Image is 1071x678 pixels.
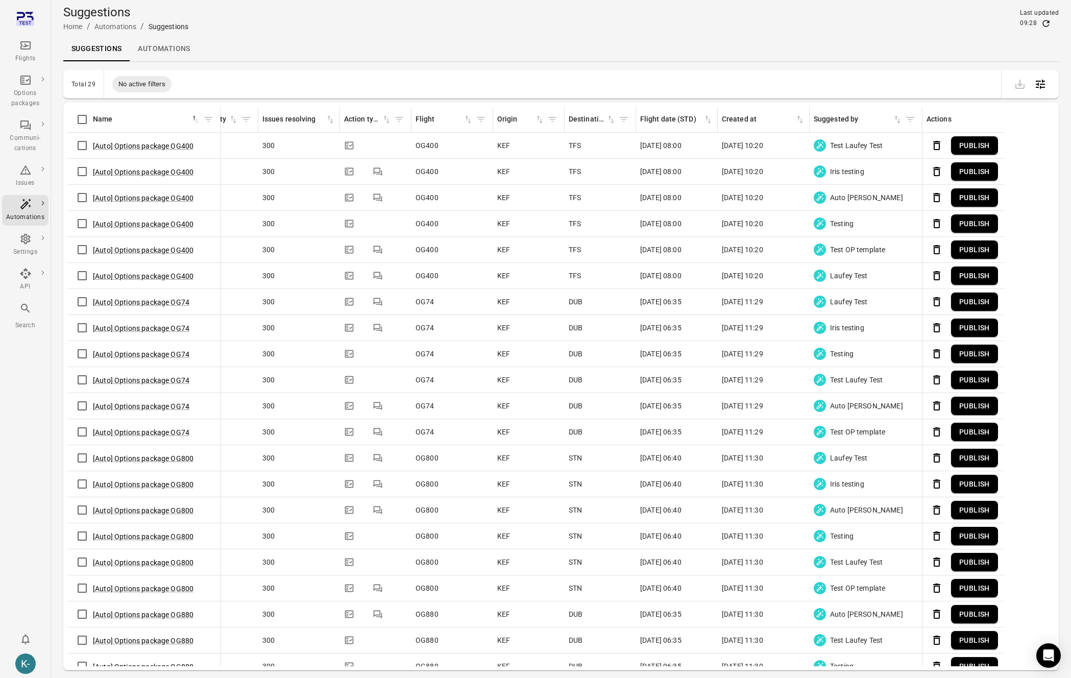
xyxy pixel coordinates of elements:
span: KEF [497,531,510,541]
span: KEF [497,505,510,515]
button: Delete [927,370,947,390]
div: 09:28 [1020,18,1037,29]
span: KEF [497,583,510,593]
span: [DATE] 06:40 [640,557,681,567]
button: Delete [927,578,947,598]
span: [DATE] 06:35 [640,401,681,411]
div: Settings [6,247,44,257]
span: Laufey Test [830,271,868,281]
span: [DATE] 06:35 [640,323,681,333]
span: [DATE] 08:00 [640,245,681,255]
span: 300 [262,375,275,385]
span: KEF [497,166,510,177]
svg: Communication [373,479,383,489]
div: Sort by origin in ascending order [497,114,545,125]
h1: Suggestions [63,4,188,20]
span: [DATE] 11:29 [722,349,763,359]
span: STN [569,479,582,489]
div: K- [15,653,36,674]
button: Filter by origin [545,112,560,127]
svg: Options package [344,192,354,203]
button: Publish [951,345,998,364]
button: [Auto] Options package OG400 [93,193,193,203]
button: [Auto] Options package OG880 [93,636,193,646]
span: [DATE] 06:40 [640,453,681,463]
div: Last updated [1020,8,1059,18]
button: [Auto] Options package OG400 [93,167,193,177]
button: [Auto] Options package OG400 [93,219,193,229]
button: [Auto] Options package OG800 [93,531,193,542]
span: TFS [569,245,581,255]
span: OG74 [416,323,434,333]
span: 300 [262,531,275,541]
span: KEF [497,323,510,333]
div: Sort by suggested by in ascending order [814,114,903,125]
button: Delete [927,630,947,650]
div: Destination [569,114,606,125]
span: [DATE] 10:20 [722,219,763,229]
svg: Communication [373,583,383,593]
svg: Options package [344,271,354,281]
svg: Communication [373,166,383,177]
span: Test OP template [830,245,885,255]
button: Publish [951,136,998,155]
button: Publish [951,657,998,676]
span: Action types [344,114,392,125]
a: Settings [2,230,48,260]
svg: Communication [373,271,383,281]
span: STN [569,505,582,515]
span: [DATE] 11:30 [722,453,763,463]
button: Publish [951,293,998,311]
span: Filter by destination [616,112,631,127]
span: 300 [262,453,275,463]
span: OG800 [416,453,439,463]
svg: Options package [344,349,354,359]
button: [Auto] Options package OG800 [93,453,193,464]
span: OG74 [416,349,434,359]
span: Filter by issue severity [238,112,254,127]
span: [DATE] 06:35 [640,375,681,385]
span: KEF [497,557,510,567]
span: KEF [497,245,510,255]
div: Origin [497,114,534,125]
span: Test Laufey Test [830,140,883,151]
svg: Communication [373,401,383,411]
svg: Communication [373,505,383,515]
svg: Options package [344,557,354,567]
button: Delete [927,396,947,416]
svg: Communication [373,453,383,463]
div: Sort by issues resolving in ascending order [262,114,335,125]
button: Publish [951,397,998,416]
button: Publish [951,267,998,285]
div: Sort by destination in ascending order [569,114,616,125]
button: Publish [951,553,998,572]
button: Delete [927,292,947,312]
span: Flight [416,114,473,125]
span: OG400 [416,245,439,255]
button: Publish [951,319,998,337]
button: Filter by action types [392,112,407,127]
span: [DATE] 11:29 [722,297,763,307]
a: Flights [2,36,48,67]
div: Sort by name in descending order [93,114,201,125]
div: Suggestions [149,21,189,32]
span: [DATE] 06:35 [640,349,681,359]
span: [DATE] 11:30 [722,479,763,489]
span: Test Laufey Test [830,375,883,385]
span: TFS [569,166,581,177]
div: Action types [344,114,381,125]
button: [Auto] Options package OG800 [93,505,193,516]
span: STN [569,453,582,463]
span: OG74 [416,375,434,385]
span: Auto [PERSON_NAME] [830,505,903,515]
div: Issues [6,178,44,188]
span: KEF [497,271,510,281]
a: Communi-cations [2,116,48,157]
div: API [6,282,44,292]
span: 300 [262,401,275,411]
div: Name [93,114,190,125]
button: Filter by suggested by [903,112,918,127]
button: Filter by name [201,112,216,127]
button: Notifications [15,629,36,649]
span: [DATE] 11:30 [722,557,763,567]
